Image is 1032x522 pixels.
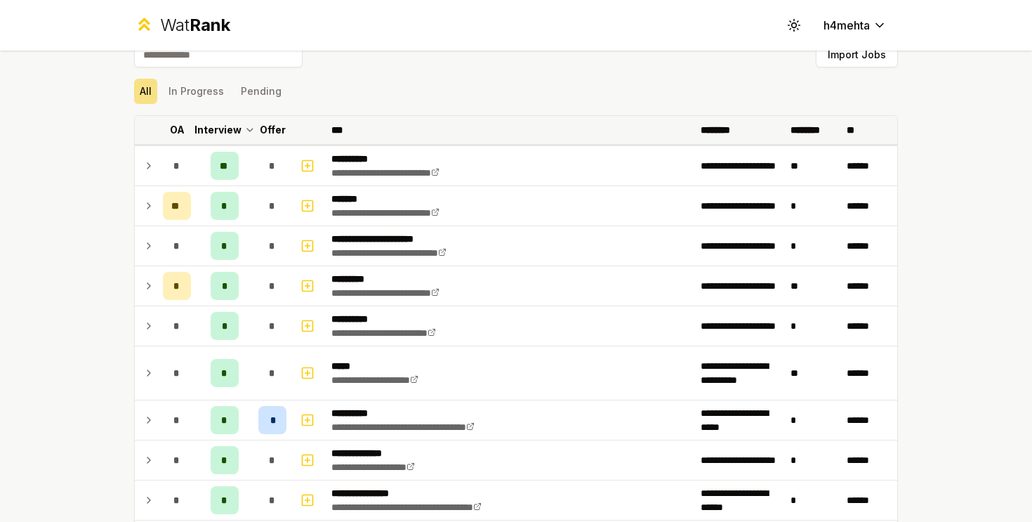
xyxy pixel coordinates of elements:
[812,13,898,38] button: h4mehta
[235,79,287,104] button: Pending
[170,123,185,137] p: OA
[160,14,230,37] div: Wat
[163,79,230,104] button: In Progress
[260,123,286,137] p: Offer
[134,14,230,37] a: WatRank
[823,17,870,34] span: h4mehta
[816,42,898,67] button: Import Jobs
[134,79,157,104] button: All
[190,15,230,35] span: Rank
[194,123,242,137] p: Interview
